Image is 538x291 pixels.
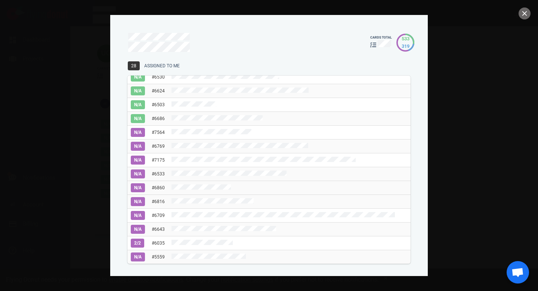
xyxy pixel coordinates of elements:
[131,225,145,234] span: N/A
[131,239,144,248] span: 2 / 2
[152,213,165,218] a: #6709
[131,156,145,165] span: N/A
[131,114,145,123] span: N/A
[131,169,145,178] span: N/A
[131,183,145,192] span: N/A
[131,252,145,261] span: N/A
[152,130,165,135] a: #7564
[152,185,165,190] a: #6860
[131,211,145,220] span: N/A
[152,74,165,80] a: #6530
[402,43,409,50] div: 319
[152,144,165,149] a: #6769
[128,61,140,70] span: 28
[507,261,529,284] a: Open chat
[152,254,165,260] a: #5559
[152,102,165,107] a: #6503
[152,116,165,121] a: #6686
[131,86,145,95] span: N/A
[131,128,145,137] span: N/A
[152,88,165,94] a: #6624
[152,157,165,163] a: #7175
[519,7,531,19] button: close
[370,35,392,40] div: cards total
[152,227,165,232] a: #6643
[131,100,145,109] span: N/A
[144,62,423,69] div: Assigned To Me
[402,35,409,42] div: 533
[131,142,145,151] span: N/A
[131,73,145,82] span: N/A
[152,199,165,204] a: #6816
[152,171,165,177] a: #6533
[152,241,165,246] a: #6035
[131,197,145,206] span: N/A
